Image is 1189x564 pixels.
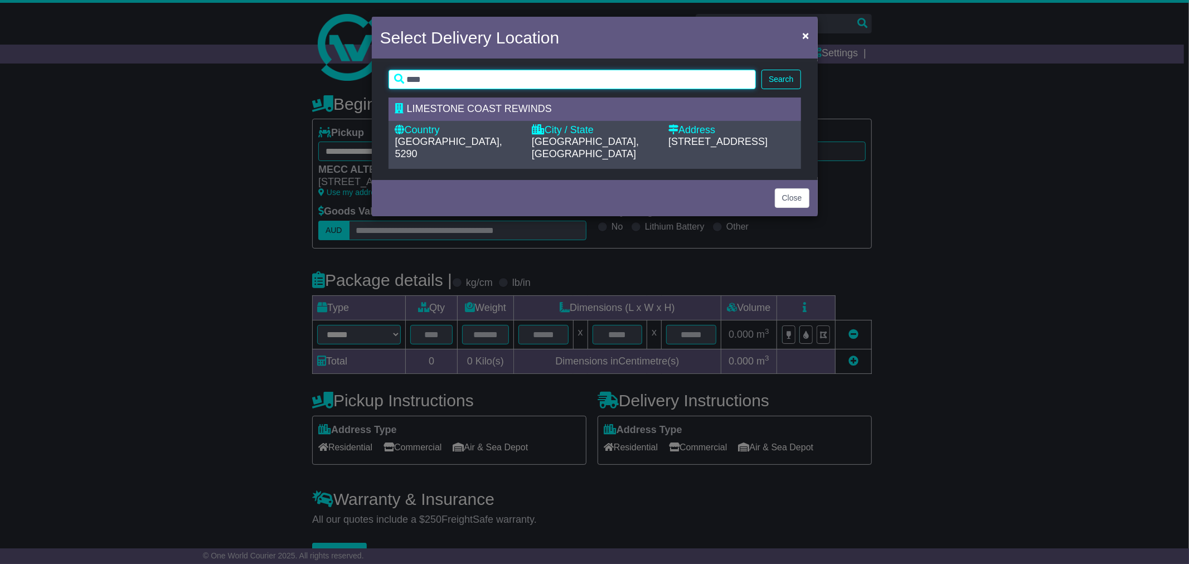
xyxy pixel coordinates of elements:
span: [STREET_ADDRESS] [668,136,768,147]
span: [GEOGRAPHIC_DATA], [GEOGRAPHIC_DATA] [532,136,639,159]
span: [GEOGRAPHIC_DATA], 5290 [395,136,502,159]
span: LIMESTONE COAST REWINDS [407,103,552,114]
span: × [802,29,809,42]
div: Address [668,124,794,137]
h4: Select Delivery Location [380,25,560,50]
button: Close [797,24,814,47]
button: Search [761,70,800,89]
div: City / State [532,124,657,137]
div: Country [395,124,521,137]
button: Close [775,188,809,208]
